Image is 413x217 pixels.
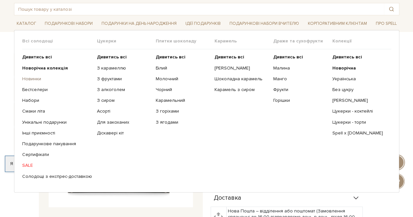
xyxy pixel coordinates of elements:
[14,19,39,29] a: Каталог
[332,98,386,103] a: [PERSON_NAME]
[273,98,327,103] a: Горішки
[97,38,156,44] span: Цукерки
[97,108,151,114] a: Асорті
[22,54,52,60] b: Дивитись всі
[22,108,92,114] a: Смаки літа
[214,87,268,93] a: Карамель з сиром
[214,76,268,82] a: Шоколадна карамель
[97,76,151,82] a: З фруктами
[183,19,223,29] a: Ідеї подарунків
[332,87,386,93] a: Без цукру
[97,130,151,136] a: Діскавері кіт
[42,19,95,29] a: Подарункові набори
[14,30,399,193] div: Каталог
[22,38,97,44] span: Всі солодощі
[273,65,327,71] a: Малина
[227,18,302,29] a: Подарункові набори Вчителю
[156,65,210,71] a: Білий
[332,54,386,60] a: Дивитись всі
[22,174,92,179] a: Солодощі з експрес-доставкою
[332,119,386,125] a: Цукерки - торти
[305,19,370,29] a: Корпоративним клієнтам
[273,54,303,60] b: Дивитись всі
[97,87,151,93] a: З алкоголем
[22,163,92,168] a: SALE
[97,54,127,60] b: Дивитись всі
[332,76,386,82] a: Українська
[332,54,362,60] b: Дивитись всі
[22,98,92,103] a: Набори
[332,130,386,136] a: Spell x [DOMAIN_NAME]
[22,119,92,125] a: Унікальні подарунки
[156,108,210,114] a: З горіхами
[332,38,391,44] span: Колекції
[14,3,384,15] input: Пошук товару у каталозі
[22,65,92,71] a: Новорічна колекція
[214,54,268,60] a: Дивитись всі
[332,65,356,71] b: Новорічна
[214,54,244,60] b: Дивитись всі
[156,119,210,125] a: З ягодами
[273,76,327,82] a: Манго
[332,65,386,71] a: Новорічна
[22,65,68,71] b: Новорічна колекція
[22,54,92,60] a: Дивитись всі
[5,161,182,167] div: Я дозволяю [DOMAIN_NAME] використовувати
[22,87,92,93] a: Бестселери
[97,65,151,71] a: З карамеллю
[22,141,92,147] a: Подарункове пакування
[273,54,327,60] a: Дивитись всі
[156,38,214,44] span: Плитки шоколаду
[214,195,241,201] span: Доставка
[97,54,151,60] a: Дивитись всі
[373,19,399,29] a: Про Spell
[22,76,92,82] a: Новинки
[156,54,210,60] a: Дивитись всі
[22,152,92,158] a: Сертифікати
[384,3,399,15] button: Пошук товару у каталозі
[332,108,386,114] a: Цукерки - коктейлі
[273,38,332,44] span: Драже та сухофрукти
[214,38,273,44] span: Карамель
[156,98,210,103] a: Карамельний
[99,19,179,29] a: Подарунки на День народження
[273,87,327,93] a: Фрукти
[97,119,151,125] a: Для закоханих
[156,76,210,82] a: Молочний
[214,65,268,71] a: [PERSON_NAME]
[156,54,185,60] b: Дивитись всі
[22,130,92,136] a: Інші приємності
[97,98,151,103] a: З сиром
[156,87,210,93] a: Чорний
